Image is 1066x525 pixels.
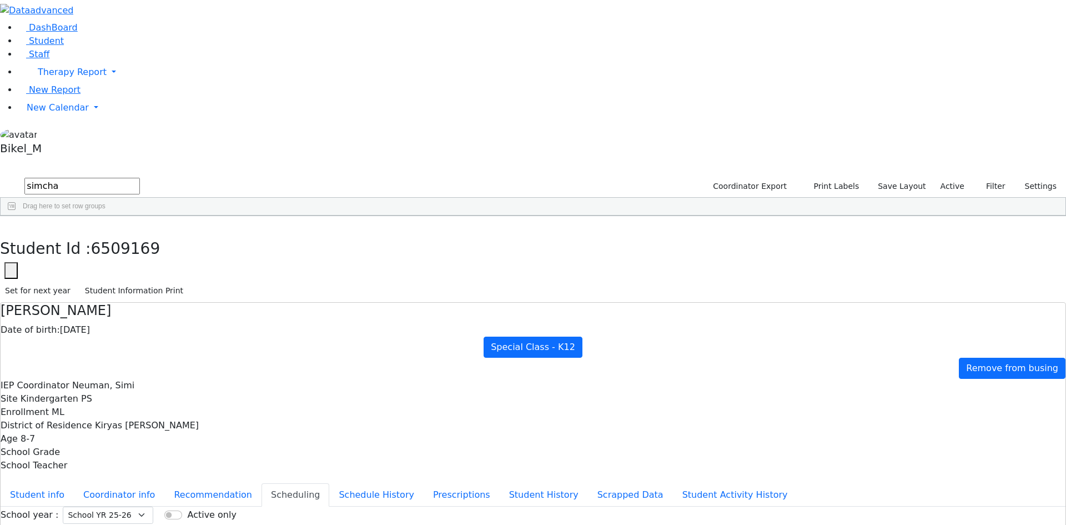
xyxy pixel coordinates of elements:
[18,84,81,95] a: New Report
[187,508,236,522] label: Active only
[673,483,797,507] button: Student Activity History
[1,379,69,392] label: IEP Coordinator
[972,178,1010,195] button: Filter
[262,483,329,507] button: Scheduling
[1010,178,1062,195] button: Settings
[21,433,35,444] span: 8-7
[1,406,49,419] label: Enrollment
[29,22,78,33] span: DashBoard
[80,282,188,299] button: Student Information Print
[18,36,64,46] a: Student
[1,303,1065,319] h4: [PERSON_NAME]
[29,84,81,95] span: New Report
[18,61,1066,83] a: Therapy Report
[29,49,49,59] span: Staff
[966,363,1058,373] span: Remove from busing
[29,36,64,46] span: Student
[18,49,49,59] a: Staff
[18,97,1066,119] a: New Calendar
[1,323,1065,337] div: [DATE]
[588,483,673,507] button: Scrapped Data
[38,67,107,77] span: Therapy Report
[424,483,500,507] button: Prescriptions
[18,22,78,33] a: DashBoard
[1,459,67,472] label: School Teacher
[1,392,18,406] label: Site
[706,178,792,195] button: Coordinator Export
[1,419,92,432] label: District of Residence
[74,483,164,507] button: Coordinator info
[24,178,140,194] input: Search
[801,178,864,195] button: Print Labels
[500,483,588,507] button: Student History
[95,420,199,431] span: Kiryas [PERSON_NAME]
[1,446,60,459] label: School Grade
[873,178,931,195] button: Save Layout
[1,483,74,507] button: Student info
[1,508,58,522] label: School year :
[72,380,134,391] span: Neuman, Simi
[959,358,1065,379] a: Remove from busing
[484,337,582,358] a: Special Class - K12
[1,432,18,446] label: Age
[91,239,160,258] span: 6509169
[21,393,92,404] span: Kindergarten PS
[52,407,64,417] span: ML
[27,102,89,113] span: New Calendar
[1,323,60,337] label: Date of birth:
[23,202,105,210] span: Drag here to set row groups
[936,178,969,195] label: Active
[164,483,262,507] button: Recommendation
[329,483,424,507] button: Schedule History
